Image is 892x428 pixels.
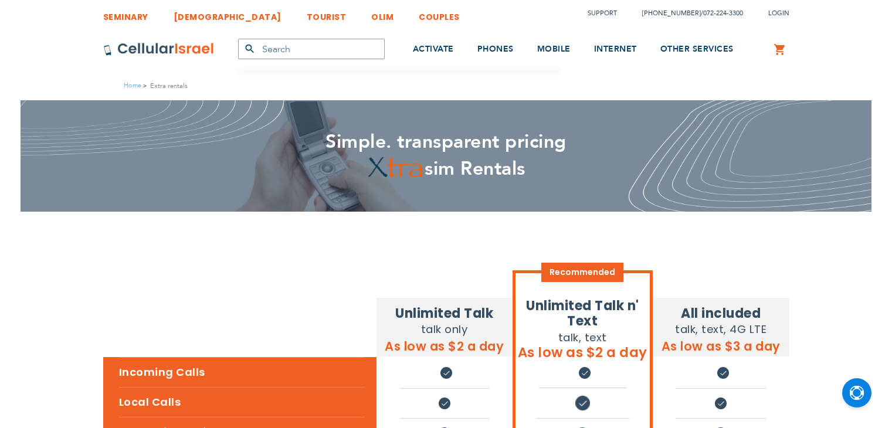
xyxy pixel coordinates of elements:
a: SEMINARY [103,3,148,25]
img: Cellular Israel Logo [103,42,215,56]
span: MOBILE [537,43,571,55]
strong: Unlimited Talk [395,304,493,322]
a: Home [124,81,141,90]
h2: As low as $2 a day [515,345,650,360]
a: INTERNET [594,28,637,72]
a: ACTIVATE [413,28,454,72]
input: Search [238,39,385,59]
strong: Unlimited Talk n' Text [526,297,639,330]
strong: All included [681,304,761,322]
a: [DEMOGRAPHIC_DATA] [174,3,281,25]
span: PHONES [477,43,514,55]
a: OTHER SERVICES [660,28,734,72]
h5: As low as $3 a day [653,337,789,355]
span: Recommended [541,263,623,282]
span: talk, text [558,330,607,345]
h5: Local Calls [119,387,365,417]
span: ACTIVATE [413,43,454,55]
a: 072-224-3300 [703,9,743,18]
h5: Incoming Calls [119,357,365,387]
h2: sim Rentals [103,156,789,183]
span: talk, text, 4G LTE [675,322,766,337]
span: OTHER SERVICES [660,43,734,55]
a: TOURIST [307,3,347,25]
a: PHONES [477,28,514,72]
a: MOBILE [537,28,571,72]
a: [PHONE_NUMBER] [642,9,701,18]
li: / [630,5,743,22]
span: INTERNET [594,43,637,55]
h2: Simple. transparent pricing [103,129,789,156]
span: talk only [421,322,468,337]
a: OLIM [371,3,394,25]
strong: Extra rentals [150,80,188,91]
h5: As low as $2 a day [377,337,513,355]
a: Support [588,9,617,18]
span: Login [768,9,789,18]
a: COUPLES [419,3,460,25]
